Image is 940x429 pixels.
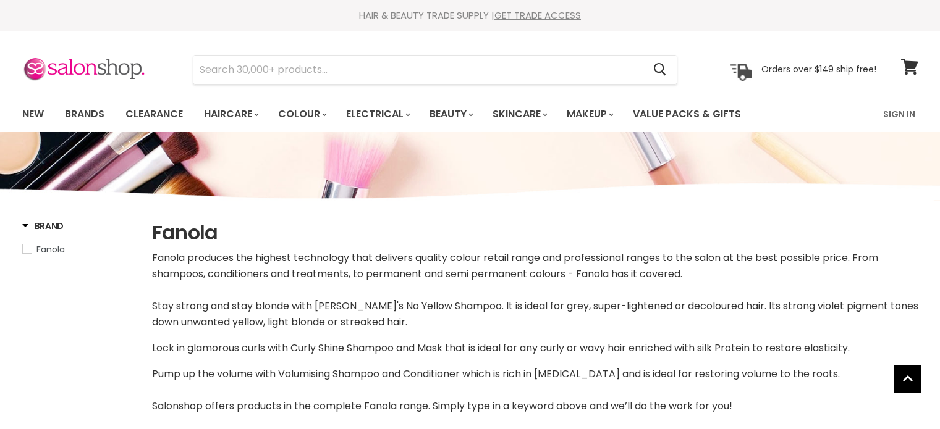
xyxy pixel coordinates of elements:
a: Skincare [483,101,555,127]
p: Fanola produces the highest technology that delivers quality colour retail range and professional... [152,250,918,330]
a: Colour [269,101,334,127]
a: Brands [56,101,114,127]
button: Search [644,56,677,84]
p: Orders over $149 ship free! [761,64,876,75]
a: Value Packs & Gifts [624,101,750,127]
a: Makeup [557,101,621,127]
a: New [13,101,53,127]
form: Product [193,55,677,85]
p: Lock in glamorous curls with Curly Shine Shampoo and Mask that is ideal for any curly or wavy hai... [152,340,918,356]
a: Haircare [195,101,266,127]
a: Sign In [876,101,923,127]
a: Electrical [337,101,418,127]
a: GET TRADE ACCESS [494,9,581,22]
a: Beauty [420,101,481,127]
ul: Main menu [13,96,813,132]
h1: Fanola [152,220,918,246]
nav: Main [7,96,934,132]
input: Search [193,56,644,84]
h3: Brand [22,220,64,232]
a: Fanola [22,243,137,256]
span: Fanola [36,243,65,256]
div: HAIR & BEAUTY TRADE SUPPLY | [7,9,934,22]
a: Clearance [116,101,192,127]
